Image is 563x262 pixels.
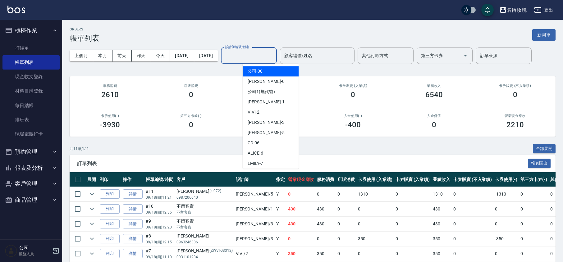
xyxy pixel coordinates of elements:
span: ALICE -6 [248,150,263,156]
span: CD -06 [248,140,259,146]
td: -1310 [493,187,519,201]
a: 現金收支登錄 [2,70,60,84]
td: 350 [286,246,316,261]
td: [PERSON_NAME] /5 [234,187,275,201]
h3: 0 [351,90,355,99]
td: 0 [336,202,356,216]
th: 卡券販賣 (不入業績) [452,172,493,187]
td: 0 [286,187,316,201]
span: VIVI -2 [248,109,259,115]
td: 0 [452,246,493,261]
button: 列印 [100,219,120,229]
p: 09/18 (四) 11:21 [146,195,173,200]
button: 名留玫瑰 [497,4,529,16]
p: 服務人員 [19,251,51,257]
button: 今天 [151,50,170,61]
td: 0 [356,246,394,261]
button: 上個月 [70,50,93,61]
label: 設計師編號/姓名 [225,45,249,49]
td: 0 [452,187,493,201]
p: 09/18 (四) 12:36 [146,210,173,215]
p: 不留客資 [176,224,233,230]
button: [DATE] [170,50,194,61]
button: 全部展開 [533,144,556,154]
td: 0 [356,217,394,231]
th: 卡券販賣 (入業績) [394,172,432,187]
td: 430 [315,217,336,231]
p: 09/18 (四) 11:10 [146,254,173,260]
th: 設計師 [234,172,275,187]
td: #11 [144,187,175,201]
td: Y [275,246,286,261]
p: 0931101234 [176,254,233,260]
td: 0 [493,246,519,261]
td: -350 [493,232,519,246]
th: 服務消費 [315,172,336,187]
th: 指定 [275,172,286,187]
span: [PERSON_NAME] -5 [248,129,284,136]
td: 430 [315,202,336,216]
td: 0 [315,232,336,246]
a: 詳情 [123,204,143,214]
button: 商品管理 [2,192,60,208]
td: 0 [315,187,336,201]
td: #10 [144,202,175,216]
th: 卡券使用(-) [493,172,519,187]
button: 列印 [100,234,120,244]
td: #8 [144,232,175,246]
th: 店販消費 [336,172,356,187]
td: 0 [394,202,432,216]
button: expand row [87,204,97,214]
button: expand row [87,249,97,258]
td: 350 [431,246,452,261]
td: 0 [394,246,432,261]
td: [PERSON_NAME] /1 [234,202,275,216]
button: Open [460,51,470,61]
h2: 卡券使用 (入業績) [239,84,305,88]
h2: 店販消費 [158,84,224,88]
a: 新開單 [532,32,556,38]
div: [PERSON_NAME] [176,233,233,239]
td: 430 [286,217,316,231]
td: 0 [336,217,356,231]
a: 詳情 [123,219,143,229]
button: 新開單 [532,29,556,41]
h2: 卡券販賣 (不入業績) [482,84,548,88]
span: [PERSON_NAME] -0 [248,78,284,85]
p: (ZWVI-03312) [209,248,233,254]
td: 430 [431,202,452,216]
h2: 營業現金應收 [482,114,548,118]
th: 客戶 [175,172,234,187]
button: 登出 [532,4,556,16]
td: 1310 [356,187,394,201]
div: 名留玫瑰 [507,6,527,14]
td: Y [275,202,286,216]
button: 櫃檯作業 [2,22,60,38]
td: Y [275,217,286,231]
a: 詳情 [123,249,143,259]
th: 營業現金應收 [286,172,316,187]
h3: 0 [513,90,517,99]
h3: 0 [189,120,193,129]
a: 詳情 [123,189,143,199]
a: 報表匯出 [528,160,551,166]
h3: -3930 [100,120,120,129]
button: save [481,4,494,16]
h5: 公司 [19,245,51,251]
p: 09/18 (四) 12:20 [146,224,173,230]
button: 昨天 [132,50,151,61]
td: 0 [452,232,493,246]
th: 帳單編號/時間 [144,172,175,187]
p: (k-072) [209,188,221,195]
td: 0 [519,202,549,216]
button: 列印 [100,249,120,259]
h3: -400 [345,120,361,129]
h3: 2610 [101,90,119,99]
button: 報表及分析 [2,160,60,176]
img: Logo [7,6,25,13]
button: [DATE] [194,50,218,61]
td: 0 [493,202,519,216]
button: expand row [87,234,97,243]
a: 帳單列表 [2,55,60,70]
button: 客戶管理 [2,176,60,192]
